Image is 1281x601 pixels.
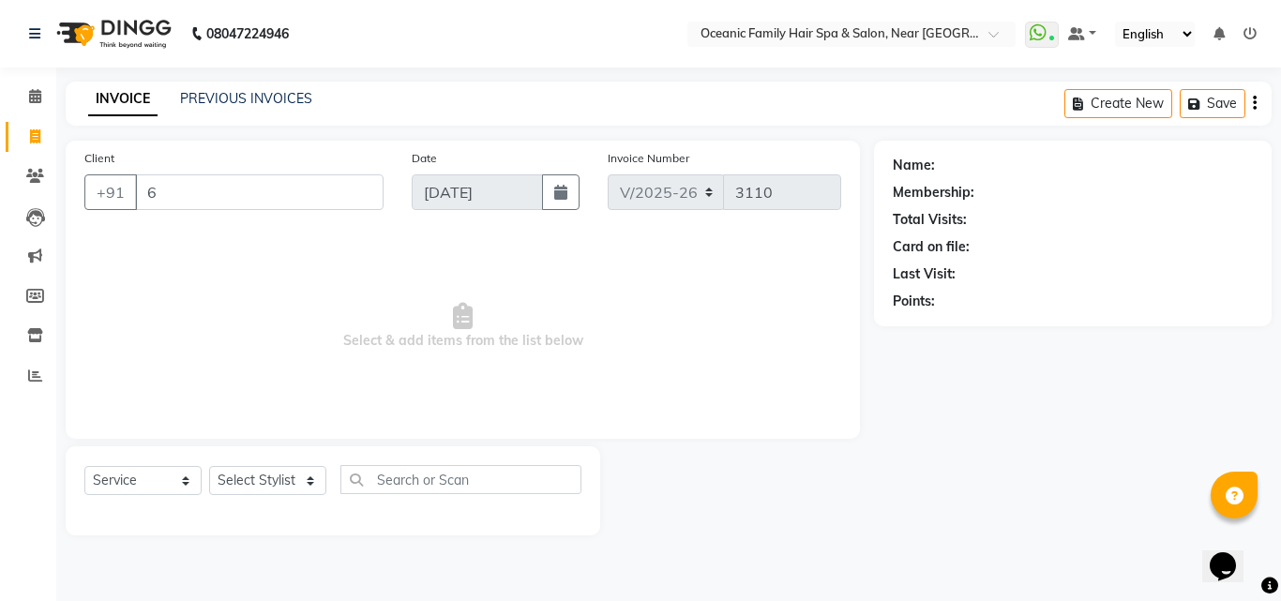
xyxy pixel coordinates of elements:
input: Search by Name/Mobile/Email/Code [135,174,384,210]
span: Select & add items from the list below [84,233,841,420]
label: Date [412,150,437,167]
div: Name: [893,156,935,175]
div: Last Visit: [893,264,956,284]
div: Total Visits: [893,210,967,230]
iframe: chat widget [1202,526,1262,582]
button: Save [1180,89,1245,118]
a: INVOICE [88,83,158,116]
b: 08047224946 [206,8,289,60]
label: Client [84,150,114,167]
button: +91 [84,174,137,210]
img: logo [48,8,176,60]
label: Invoice Number [608,150,689,167]
a: PREVIOUS INVOICES [180,90,312,107]
button: Create New [1064,89,1172,118]
div: Card on file: [893,237,970,257]
div: Points: [893,292,935,311]
input: Search or Scan [340,465,581,494]
div: Membership: [893,183,974,203]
